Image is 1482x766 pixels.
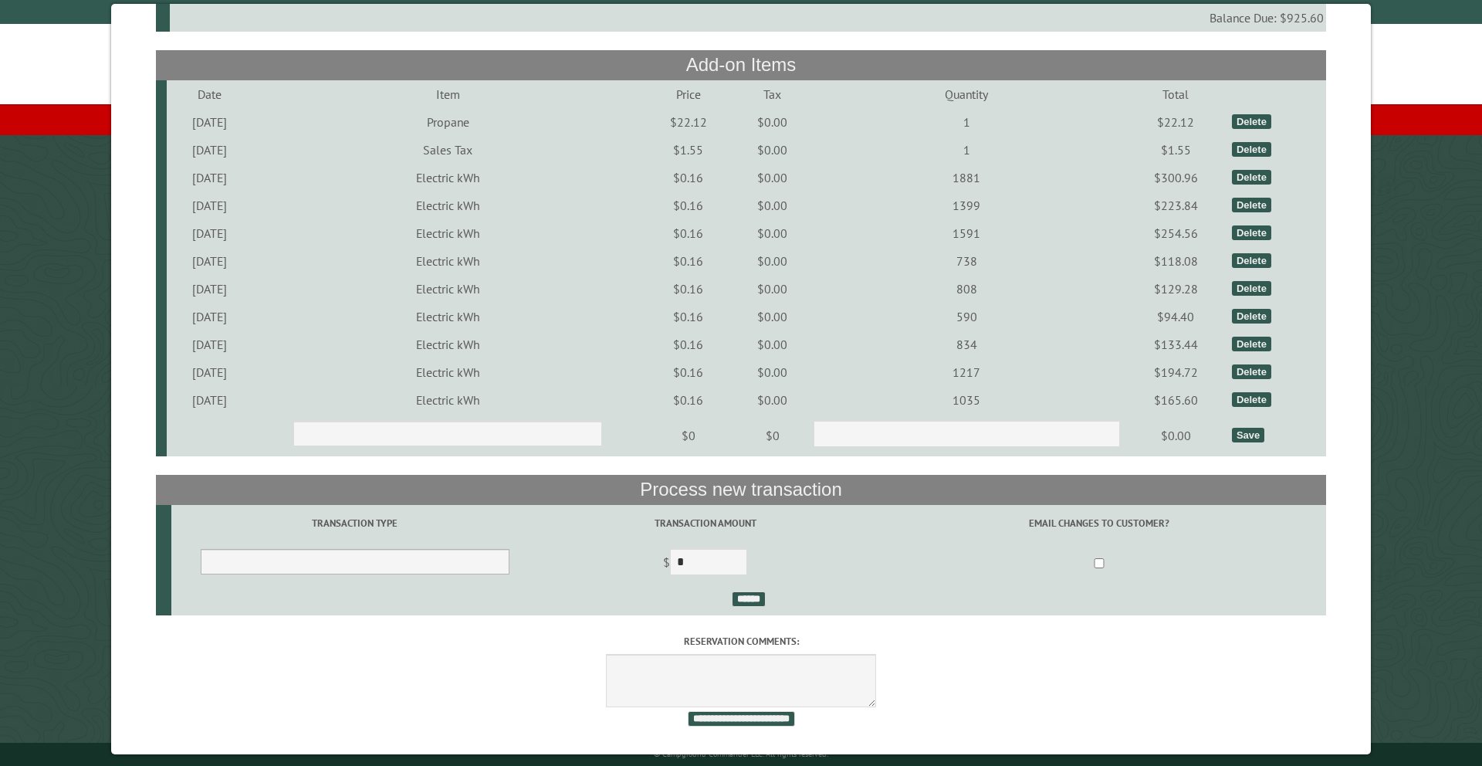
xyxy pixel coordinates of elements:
td: $22.12 [642,108,734,136]
td: $ [539,542,872,585]
td: Electric kWh [253,247,642,275]
td: 1591 [810,219,1122,247]
td: 590 [810,303,1122,330]
td: $0.16 [642,219,734,247]
td: 1881 [810,164,1122,191]
td: Total [1122,80,1230,108]
div: Delete [1232,114,1271,129]
td: Price [642,80,734,108]
td: [DATE] [167,108,253,136]
th: Process new transaction [156,475,1327,504]
td: $0.16 [642,330,734,358]
div: Delete [1232,225,1271,240]
td: [DATE] [167,219,253,247]
td: $1.55 [642,136,734,164]
td: [DATE] [167,303,253,330]
td: $94.40 [1122,303,1230,330]
td: $0.16 [642,191,734,219]
label: Email changes to customer? [875,516,1324,530]
td: [DATE] [167,164,253,191]
td: Electric kWh [253,275,642,303]
td: Electric kWh [253,164,642,191]
td: Date [167,80,253,108]
td: $0.00 [734,247,810,275]
td: [DATE] [167,386,253,414]
div: Delete [1232,392,1271,407]
td: $194.72 [1122,358,1230,386]
div: Delete [1232,337,1271,351]
td: $0.16 [642,303,734,330]
td: $0.00 [734,219,810,247]
td: Quantity [810,80,1122,108]
td: $0.00 [734,136,810,164]
td: 738 [810,247,1122,275]
td: Electric kWh [253,191,642,219]
td: [DATE] [167,136,253,164]
td: $0 [642,414,734,457]
td: $0.00 [734,108,810,136]
td: $0 [734,414,810,457]
td: $0.00 [734,191,810,219]
td: $0.00 [1122,414,1230,457]
small: © Campground Commander LLC. All rights reserved. [654,749,828,759]
td: 808 [810,275,1122,303]
td: Electric kWh [253,386,642,414]
td: $0.00 [734,303,810,330]
td: Tax [734,80,810,108]
td: Balance Due: $925.60 [170,4,1327,32]
div: Delete [1232,142,1271,157]
td: [DATE] [167,247,253,275]
td: Electric kWh [253,358,642,386]
td: $118.08 [1122,247,1230,275]
td: $0.00 [734,275,810,303]
td: Electric kWh [253,330,642,358]
td: $0.00 [734,164,810,191]
div: Delete [1232,253,1271,268]
div: Delete [1232,281,1271,296]
td: [DATE] [167,191,253,219]
td: $223.84 [1122,191,1230,219]
td: Electric kWh [253,219,642,247]
div: Delete [1232,309,1271,324]
td: 834 [810,330,1122,358]
td: Sales Tax [253,136,642,164]
th: Add-on Items [156,50,1327,80]
td: [DATE] [167,330,253,358]
td: $129.28 [1122,275,1230,303]
td: 1217 [810,358,1122,386]
td: $1.55 [1122,136,1230,164]
td: $254.56 [1122,219,1230,247]
td: $0.16 [642,247,734,275]
td: 1035 [810,386,1122,414]
td: $0.00 [734,330,810,358]
td: $0.16 [642,275,734,303]
div: Save [1232,428,1264,442]
td: $0.16 [642,358,734,386]
div: Delete [1232,170,1271,185]
td: 1 [810,136,1122,164]
td: $0.16 [642,386,734,414]
td: Item [253,80,642,108]
td: Electric kWh [253,303,642,330]
td: $133.44 [1122,330,1230,358]
td: $300.96 [1122,164,1230,191]
td: $165.60 [1122,386,1230,414]
td: $0.00 [734,386,810,414]
label: Transaction Amount [541,516,870,530]
td: 1 [810,108,1122,136]
td: 1399 [810,191,1122,219]
label: Transaction Type [174,516,536,530]
label: Reservation comments: [156,634,1327,649]
div: Delete [1232,198,1271,212]
td: Propane [253,108,642,136]
td: [DATE] [167,358,253,386]
div: Delete [1232,364,1271,379]
td: $22.12 [1122,108,1230,136]
td: $0.16 [642,164,734,191]
td: [DATE] [167,275,253,303]
td: $0.00 [734,358,810,386]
